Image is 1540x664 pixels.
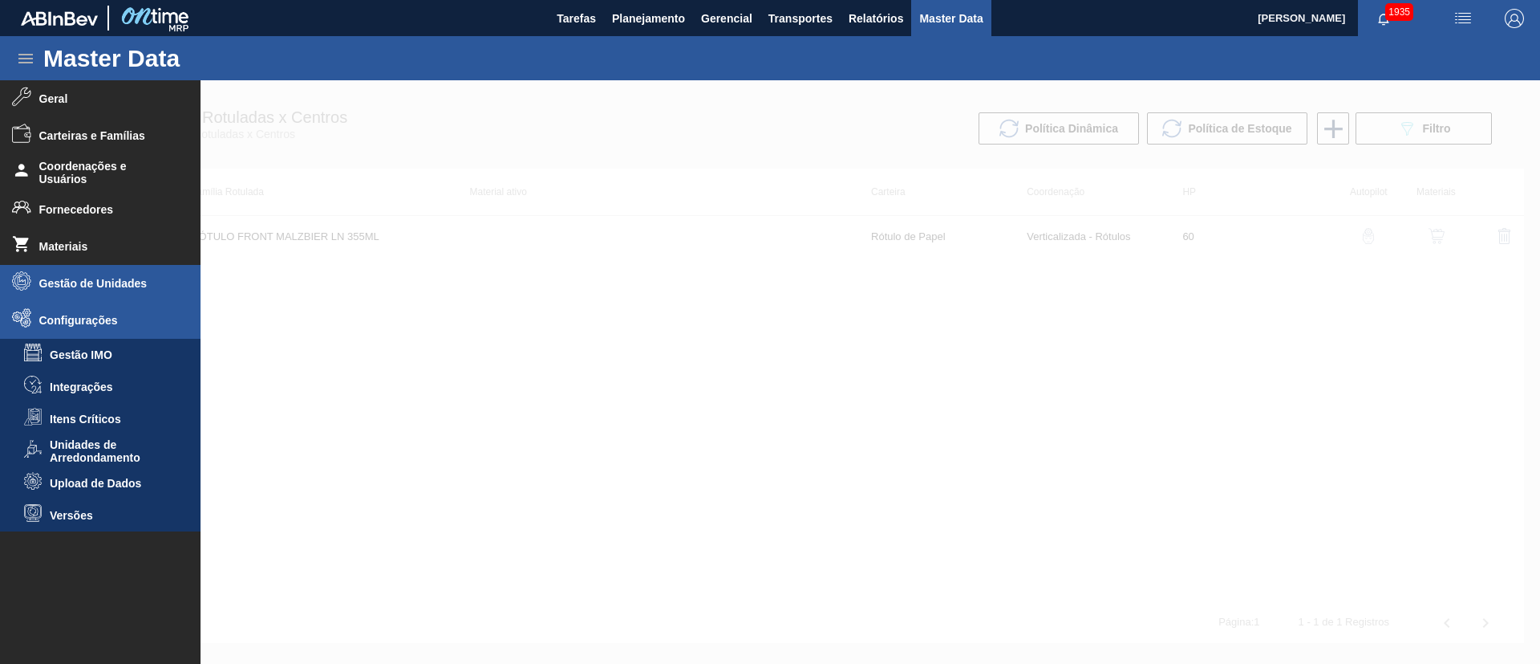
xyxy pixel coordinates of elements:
img: TNhmsLtSVTkK8tSr43FrP2fwEKptu5GPRR3wAAAABJRU5ErkJggg== [21,11,98,26]
span: Configurações [39,314,172,327]
img: userActions [1453,9,1473,28]
span: Versões [50,509,173,522]
span: Materiais [39,240,172,253]
span: Master Data [919,9,983,28]
img: Logout [1505,9,1524,28]
h1: Master Data [43,49,328,67]
span: Integrações [50,381,173,393]
span: Coordenações e Usuários [39,160,172,185]
span: 1935 [1385,3,1413,21]
span: Fornecedores [39,203,172,216]
button: Notificações [1358,7,1409,30]
span: Itens Críticos [50,413,173,426]
span: Carteiras e Famílias [39,129,172,142]
span: Planejamento [612,9,685,28]
span: Unidades de Arredondamento [50,438,173,464]
span: Upload de Dados [50,477,173,490]
span: Geral [39,92,172,105]
span: Gestão de Unidades [39,277,172,290]
span: Gestão IMO [50,348,173,361]
span: Gerencial [701,9,752,28]
span: Relatórios [849,9,903,28]
span: Tarefas [557,9,596,28]
span: Transportes [768,9,833,28]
